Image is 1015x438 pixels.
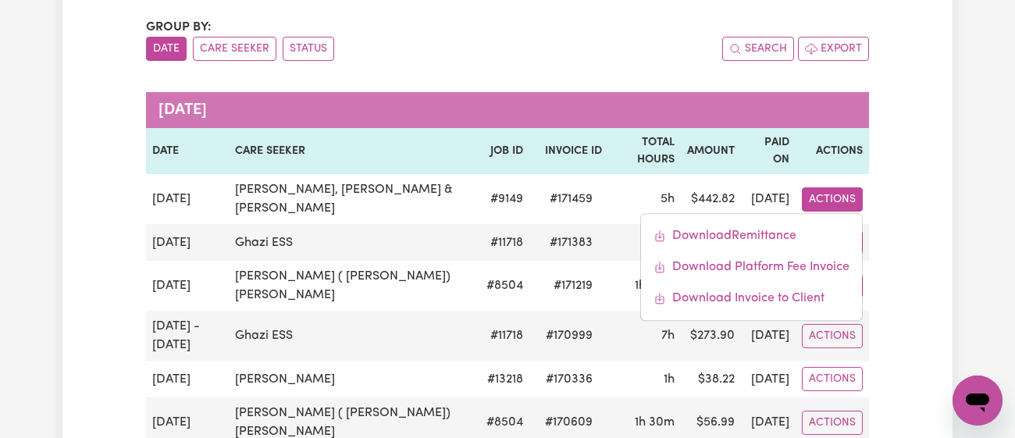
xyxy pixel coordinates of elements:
span: # 170999 [536,326,602,345]
th: Amount [681,128,741,174]
td: # 13218 [480,361,529,397]
th: Job ID [480,128,529,174]
span: 1 hour [664,373,675,386]
span: 7 hours [661,329,675,342]
a: Download platform fee #171459 [641,251,862,283]
th: Care Seeker [229,128,481,174]
td: [DATE] [741,311,796,361]
td: # 11718 [480,224,529,261]
button: sort invoices by paid status [283,37,334,61]
th: Date [146,128,229,174]
td: # 8504 [480,261,529,311]
td: # 9149 [480,174,529,224]
td: [DATE] [146,174,229,224]
button: sort invoices by care seeker [193,37,276,61]
span: 1 hour 30 minutes [635,280,675,292]
td: [DATE] [741,361,796,397]
td: [DATE] [146,224,229,261]
td: [PERSON_NAME], [PERSON_NAME] & [PERSON_NAME] [229,174,481,224]
span: # 170609 [536,413,602,432]
span: # 171459 [540,190,602,208]
th: Paid On [741,128,796,174]
caption: [DATE] [146,92,869,128]
td: Ghazi ESS [229,224,481,261]
td: [PERSON_NAME] [229,361,481,397]
td: [DATE] [146,361,229,397]
td: [DATE] - [DATE] [146,311,229,361]
button: Export [798,37,869,61]
td: [DATE] [146,261,229,311]
td: $ 273.90 [681,311,741,361]
span: # 171219 [544,276,602,295]
button: Actions [802,324,863,348]
button: Search [722,37,794,61]
button: Actions [802,367,863,391]
td: $ 38.22 [681,361,741,397]
th: Actions [796,128,869,174]
span: # 170336 [536,370,602,389]
td: [PERSON_NAME] ( [PERSON_NAME]) [PERSON_NAME] [229,261,481,311]
a: Download invoice to CS #171459 [641,283,862,314]
td: $ 442.82 [681,174,741,224]
button: sort invoices by date [146,37,187,61]
span: Group by: [146,21,212,34]
a: Download invoice #171459 [641,220,862,251]
div: Actions [640,213,863,321]
span: 5 hours [661,193,675,205]
iframe: Button to launch messaging window [953,376,1003,426]
th: Invoice ID [529,128,608,174]
td: Ghazi ESS [229,311,481,361]
td: # 11718 [480,311,529,361]
button: Actions [802,411,863,435]
th: Total Hours [608,128,681,174]
td: [DATE] [741,174,796,224]
span: # 171383 [540,233,602,252]
button: Actions [802,187,863,212]
span: 1 hour 30 minutes [635,416,675,429]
